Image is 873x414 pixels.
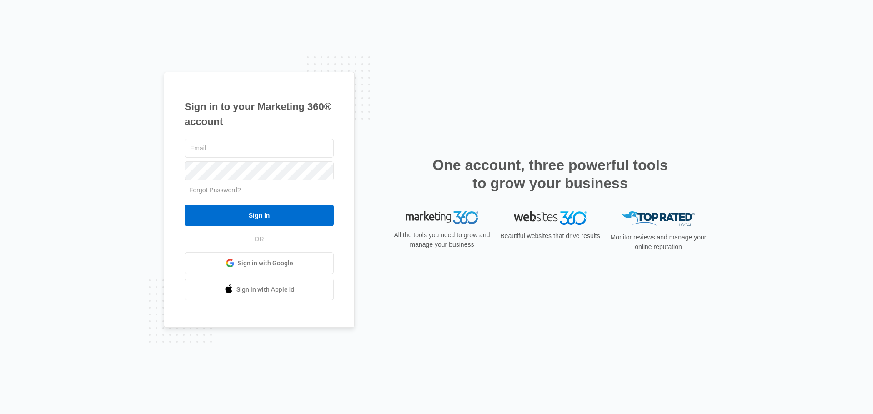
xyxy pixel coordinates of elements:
[499,231,601,241] p: Beautiful websites that drive results
[236,285,295,294] span: Sign in with Apple Id
[514,211,587,224] img: Websites 360
[248,234,271,244] span: OR
[430,156,671,192] h2: One account, three powerful tools to grow your business
[406,211,478,224] img: Marketing 360
[185,205,334,226] input: Sign In
[185,279,334,300] a: Sign in with Apple Id
[185,139,334,158] input: Email
[607,233,709,252] p: Monitor reviews and manage your online reputation
[391,230,493,249] p: All the tools you need to grow and manage your business
[185,99,334,129] h1: Sign in to your Marketing 360® account
[622,211,695,226] img: Top Rated Local
[185,252,334,274] a: Sign in with Google
[238,259,293,268] span: Sign in with Google
[189,186,241,194] a: Forgot Password?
